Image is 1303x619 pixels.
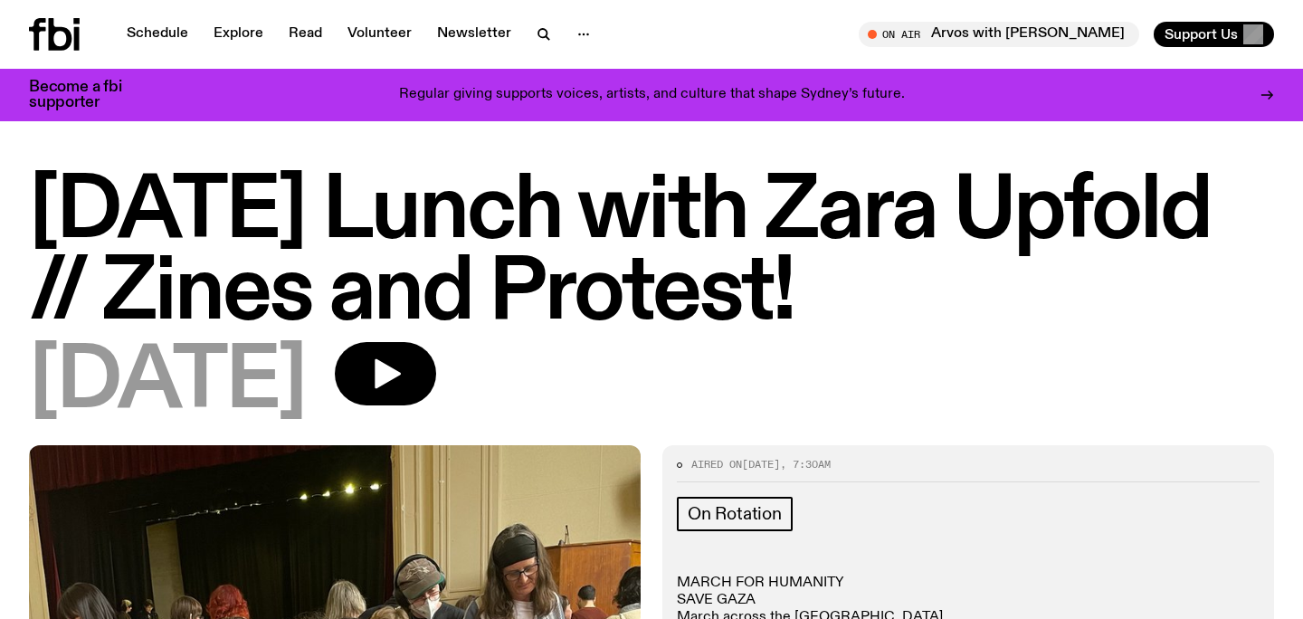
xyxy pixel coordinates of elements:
[677,497,793,531] a: On Rotation
[742,457,780,471] span: [DATE]
[29,342,306,424] span: [DATE]
[1154,22,1274,47] button: Support Us
[116,22,199,47] a: Schedule
[399,87,905,103] p: Regular giving supports voices, artists, and culture that shape Sydney’s future.
[688,504,782,524] span: On Rotation
[780,457,831,471] span: , 7:30am
[337,22,423,47] a: Volunteer
[29,172,1274,335] h1: [DATE] Lunch with Zara Upfold // Zines and Protest!
[278,22,333,47] a: Read
[203,22,274,47] a: Explore
[29,80,145,110] h3: Become a fbi supporter
[691,457,742,471] span: Aired on
[1165,26,1238,43] span: Support Us
[859,22,1139,47] button: On AirArvos with [PERSON_NAME]
[426,22,522,47] a: Newsletter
